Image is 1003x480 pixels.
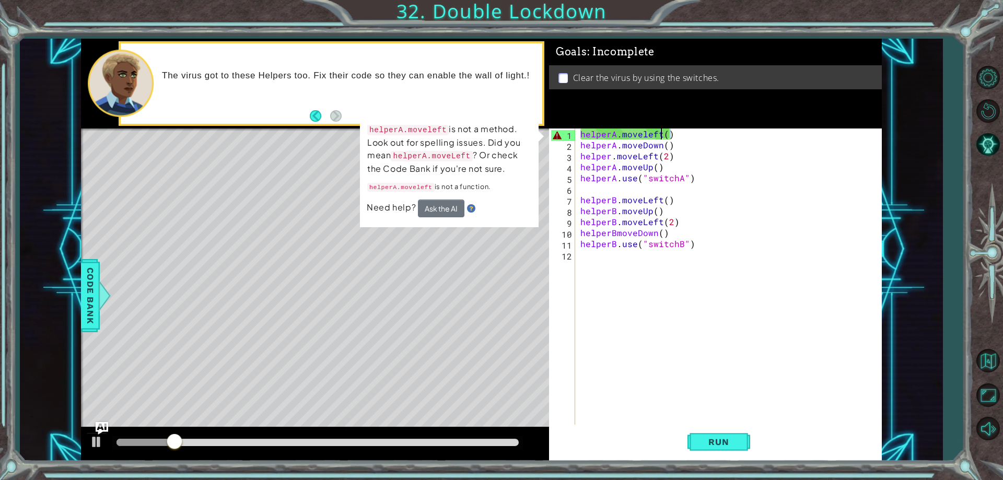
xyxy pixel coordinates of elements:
[556,45,655,58] span: Goals
[310,110,330,122] button: Back
[973,345,1003,376] button: Back to Map
[367,180,531,194] p: is not a function.
[551,141,575,152] div: 2
[551,240,575,251] div: 11
[330,110,342,122] button: Next
[551,152,575,163] div: 3
[551,174,575,185] div: 5
[96,422,108,435] button: Ask AI
[973,344,1003,378] a: Back to Map
[687,426,750,459] button: Shift+Enter: Run current code.
[467,204,475,213] img: Hint
[82,264,99,327] span: Code Bank
[551,196,575,207] div: 7
[367,202,418,213] span: Need help?
[367,123,531,175] p: is not a method. Look out for spelling issues. Did you mean ? Or check the Code Bank if you're no...
[418,200,464,217] button: Ask the AI
[162,70,535,81] p: The virus got to these Helpers too. Fix their code so they can enable the wall of light.!
[551,251,575,262] div: 12
[551,130,575,141] div: 1
[973,63,1003,93] button: Level Options
[698,437,739,447] span: Run
[367,125,449,135] code: helperA.moveleft
[86,432,107,454] button: Ctrl + P: Play
[551,207,575,218] div: 8
[973,96,1003,126] button: Restart Level
[551,163,575,174] div: 4
[367,183,435,192] code: helperA.moveleft
[973,413,1003,443] button: Mute
[973,380,1003,410] button: Maximize Browser
[391,151,472,161] code: helperA.moveLeft
[551,185,575,196] div: 6
[551,218,575,229] div: 9
[573,72,719,84] p: Clear the virus by using the switches.
[587,45,655,58] span: : Incomplete
[551,229,575,240] div: 10
[973,130,1003,160] button: AI Hint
